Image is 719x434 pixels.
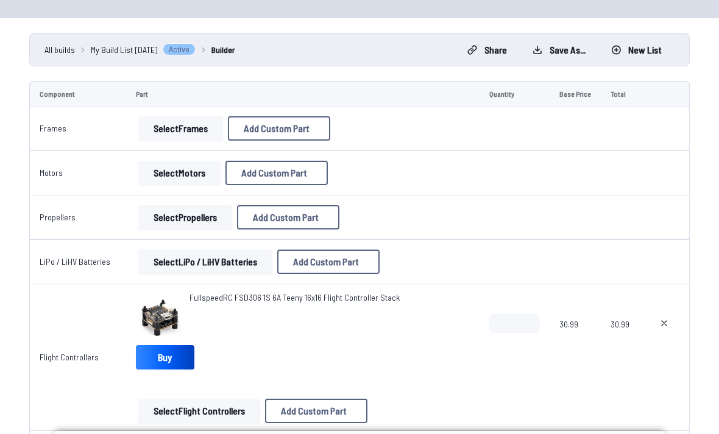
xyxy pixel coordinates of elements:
span: Add Custom Part [293,257,359,267]
span: Active [163,43,196,55]
a: Buy [136,345,194,369]
a: FullspeedRC FSD306 1S 6A Teeny 16x16 Flight Controller Stack [189,292,400,304]
td: Component [29,81,126,107]
a: Flight Controllers [40,352,99,362]
td: Base Price [550,81,601,107]
span: Add Custom Part [244,124,310,133]
a: Frames [40,123,66,133]
a: SelectLiPo / LiHV Batteries [136,250,275,274]
button: SelectPropellers [138,205,232,229]
button: Add Custom Part [237,205,339,229]
img: image [136,292,185,340]
a: LiPo / LiHV Batteries [40,256,110,267]
span: Add Custom Part [281,406,347,416]
button: Add Custom Part [228,116,330,141]
a: My Build List [DATE]Active [91,43,196,56]
a: SelectMotors [136,161,223,185]
button: SelectFlight Controllers [138,399,260,423]
button: SelectMotors [138,161,221,185]
span: 30.99 [559,313,591,372]
button: New List [601,40,672,60]
button: Add Custom Part [265,399,367,423]
td: Quantity [480,81,550,107]
a: SelectFlight Controllers [136,399,263,423]
td: Total [601,81,639,107]
a: All builds [44,43,75,56]
a: Builder [211,43,235,56]
a: SelectFrames [136,116,225,141]
span: Add Custom Part [253,212,319,222]
button: SelectLiPo / LiHV Batteries [138,250,272,274]
span: My Build List [DATE] [91,43,158,56]
button: SelectFrames [138,116,223,141]
span: 30.99 [611,313,629,372]
button: Save as... [522,40,596,60]
span: FullspeedRC FSD306 1S 6A Teeny 16x16 Flight Controller Stack [189,292,400,303]
a: Propellers [40,212,76,222]
td: Part [126,81,480,107]
a: SelectPropellers [136,205,235,229]
span: Add Custom Part [241,168,307,178]
a: Motors [40,167,63,178]
button: Share [457,40,517,60]
button: Add Custom Part [277,250,380,274]
button: Add Custom Part [225,161,328,185]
